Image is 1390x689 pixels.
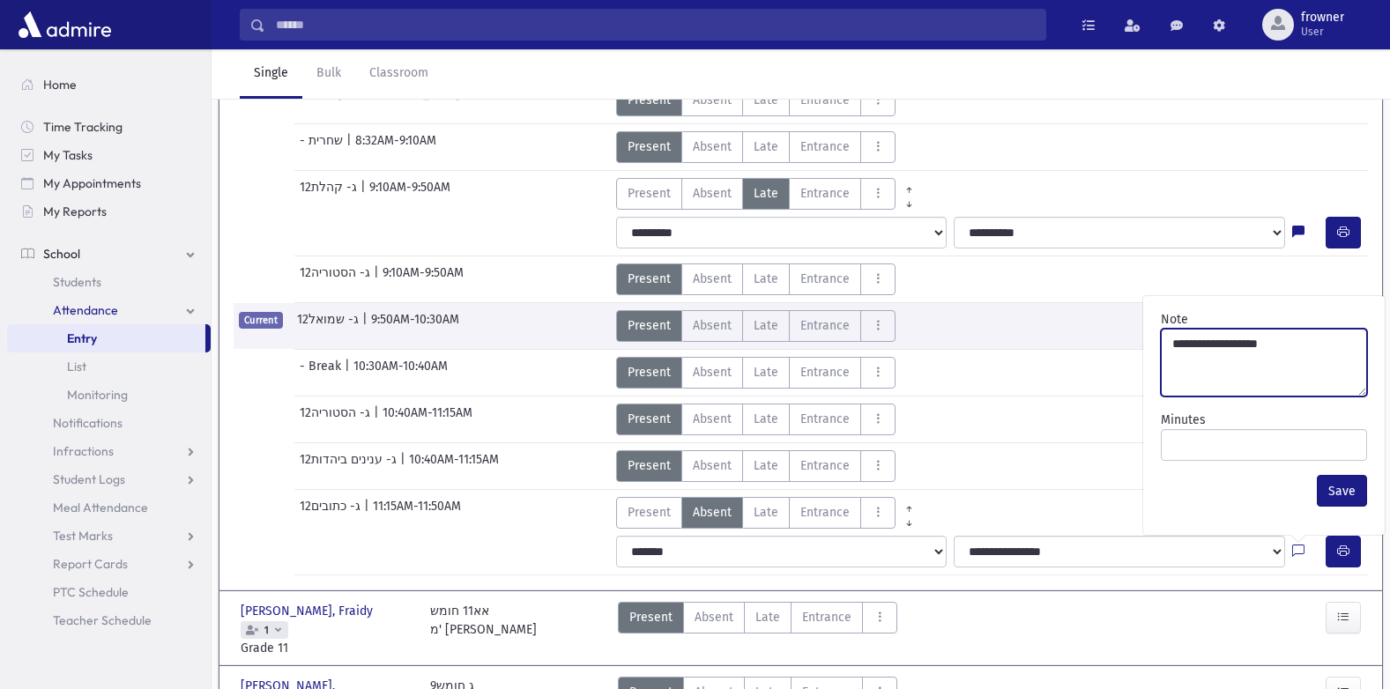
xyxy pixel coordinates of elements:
span: Late [754,184,778,203]
span: 10:40AM-11:15AM [409,450,499,482]
div: AttTypes [616,450,896,482]
span: frowner [1301,11,1344,25]
span: | [364,497,373,529]
span: Teacher Schedule [53,612,152,628]
span: [PERSON_NAME], Fraidy [241,602,376,620]
span: Present [628,184,671,203]
img: AdmirePro [14,7,115,42]
span: Absent [693,363,732,382]
span: Notifications [53,415,123,431]
button: Save [1317,475,1367,507]
span: User [1301,25,1344,39]
div: AttTypes [616,85,896,116]
span: Entrance [800,270,850,288]
a: School [7,240,211,268]
span: 1 [261,625,272,636]
span: | [346,131,355,163]
span: 8:22AM-8:32AM [472,85,555,116]
span: Present [629,608,673,626]
span: Time Tracking [43,119,123,135]
span: Absent [693,316,732,335]
span: Late [754,503,778,522]
span: | [345,357,353,389]
span: School [43,246,80,262]
span: Entrance [800,91,850,109]
span: | [362,310,371,342]
a: Report Cards [7,550,211,578]
span: | [361,178,369,210]
span: Entrance [802,608,851,626]
span: Late [754,456,778,475]
a: Notifications [7,409,211,437]
a: Monitoring [7,381,211,409]
a: Single [240,49,302,99]
span: 12ג- שמואל [297,310,362,342]
span: Present [628,363,671,382]
a: My Tasks [7,141,211,169]
span: My Reports [43,204,107,219]
a: Test Marks [7,522,211,550]
span: | [400,450,409,482]
a: Teacher Schedule [7,606,211,634]
span: 12ג- קהלת [300,178,361,210]
span: 12ג- כתובים [300,497,364,529]
span: Entry [67,330,97,346]
span: 10:40AM-11:15AM [383,404,472,435]
div: AttTypes [616,357,896,389]
a: All Later [896,511,923,525]
a: My Appointments [7,169,211,197]
span: Grade 11 [241,639,413,657]
span: Late [754,363,778,382]
div: AttTypes [616,497,923,529]
span: Home [43,77,77,93]
span: PTC Schedule [53,584,129,600]
span: Absent [693,270,732,288]
span: Attendance [53,302,118,318]
span: List [67,359,86,374]
span: 8:32AM-9:10AM [355,131,436,163]
span: Late [754,91,778,109]
span: 12ג- ענינים ביהדות [300,450,400,482]
span: 9:50AM-10:30AM [371,310,459,342]
span: 12ג- הסטוריה [300,263,374,295]
a: Time Tracking [7,113,211,141]
span: Absent [693,137,732,156]
span: - באור [DEMOGRAPHIC_DATA] [300,85,464,116]
span: Report Cards [53,556,128,572]
span: Test Marks [53,528,113,544]
div: AttTypes [616,263,896,295]
span: Entrance [800,503,850,522]
span: Present [628,503,671,522]
span: 9:10AM-9:50AM [369,178,450,210]
span: Monitoring [67,387,128,403]
a: Classroom [355,49,442,99]
span: 9:10AM-9:50AM [383,263,464,295]
span: Meal Attendance [53,500,148,515]
label: Minutes [1161,411,1206,429]
span: Late [754,270,778,288]
span: Entrance [800,456,850,475]
input: Search [265,9,1045,41]
a: My Reports [7,197,211,226]
a: Infractions [7,437,211,465]
a: Entry [7,324,205,352]
div: AttTypes [616,310,896,342]
div: AttTypes [618,602,897,657]
a: All Prior [896,497,923,511]
span: My Tasks [43,147,93,163]
span: Entrance [800,316,850,335]
div: AttTypes [616,178,923,210]
a: Bulk [302,49,355,99]
span: | [374,263,383,295]
a: Home [7,70,211,99]
span: | [464,85,472,116]
span: Late [754,316,778,335]
span: Entrance [800,410,850,428]
span: Student Logs [53,471,125,487]
span: Absent [693,91,732,109]
span: Absent [693,410,732,428]
span: - שחרית [300,131,346,163]
span: Late [754,410,778,428]
span: Present [628,91,671,109]
span: Present [628,316,671,335]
